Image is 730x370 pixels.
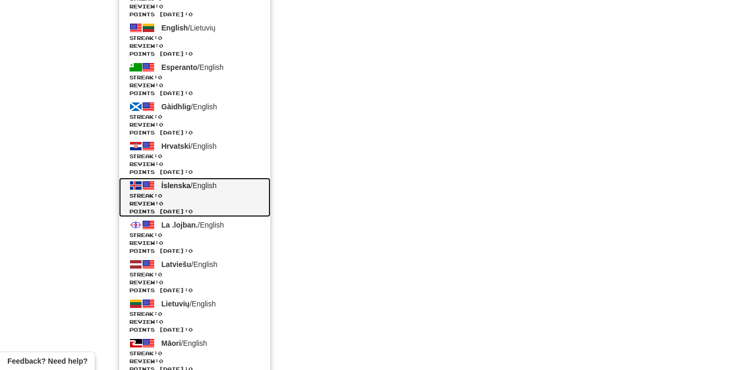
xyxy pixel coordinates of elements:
[162,142,191,150] span: Hrvatski
[162,24,216,32] span: / Lietuvių
[162,260,218,269] span: / English
[158,153,162,159] span: 0
[162,300,190,308] span: Lietuvių
[119,20,271,59] a: English/LietuviųStreak:0 Review:0Points [DATE]:0
[129,160,260,168] span: Review: 0
[158,74,162,80] span: 0
[119,256,271,296] a: Latviešu/EnglishStreak:0 Review:0Points [DATE]:0
[129,113,260,121] span: Streak:
[162,63,197,71] span: Esperanto
[162,102,217,111] span: / English
[129,152,260,160] span: Streak:
[129,357,260,365] span: Review: 0
[129,89,260,97] span: Points [DATE]: 0
[158,192,162,199] span: 0
[162,339,207,347] span: / English
[119,217,271,256] a: La .lojban./EnglishStreak:0 Review:0Points [DATE]:0
[119,138,271,178] a: Hrvatski/EnglishStreak:0 Review:0Points [DATE]:0
[129,121,260,129] span: Review: 0
[129,74,260,81] span: Streak:
[129,42,260,50] span: Review: 0
[158,114,162,120] span: 0
[162,221,198,229] span: La .lojban.
[129,192,260,200] span: Streak:
[129,286,260,294] span: Points [DATE]: 0
[7,356,87,366] span: Open feedback widget
[119,178,271,217] a: Íslenska/EnglishStreak:0 Review:0Points [DATE]:0
[129,50,260,58] span: Points [DATE]: 0
[162,102,191,111] span: Gàidhlig
[129,129,260,137] span: Points [DATE]: 0
[129,11,260,18] span: Points [DATE]: 0
[158,350,162,356] span: 0
[158,35,162,41] span: 0
[119,99,271,138] a: Gàidhlig/EnglishStreak:0 Review:0Points [DATE]:0
[158,271,162,277] span: 0
[129,247,260,255] span: Points [DATE]: 0
[129,318,260,326] span: Review: 0
[162,24,188,32] span: English
[162,181,217,190] span: / English
[129,231,260,239] span: Streak:
[162,339,181,347] span: Māori
[162,221,224,229] span: / English
[119,59,271,99] a: Esperanto/EnglishStreak:0 Review:0Points [DATE]:0
[129,34,260,42] span: Streak:
[162,63,224,71] span: / English
[129,81,260,89] span: Review: 0
[129,168,260,176] span: Points [DATE]: 0
[129,239,260,247] span: Review: 0
[162,260,192,269] span: Latviešu
[158,311,162,317] span: 0
[162,142,217,150] span: / English
[129,310,260,318] span: Streak:
[129,279,260,286] span: Review: 0
[162,300,216,308] span: / English
[129,208,260,215] span: Points [DATE]: 0
[158,232,162,238] span: 0
[129,350,260,357] span: Streak:
[129,3,260,11] span: Review: 0
[129,200,260,208] span: Review: 0
[119,296,271,335] a: Lietuvių/EnglishStreak:0 Review:0Points [DATE]:0
[162,181,191,190] span: Íslenska
[129,271,260,279] span: Streak:
[129,326,260,334] span: Points [DATE]: 0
